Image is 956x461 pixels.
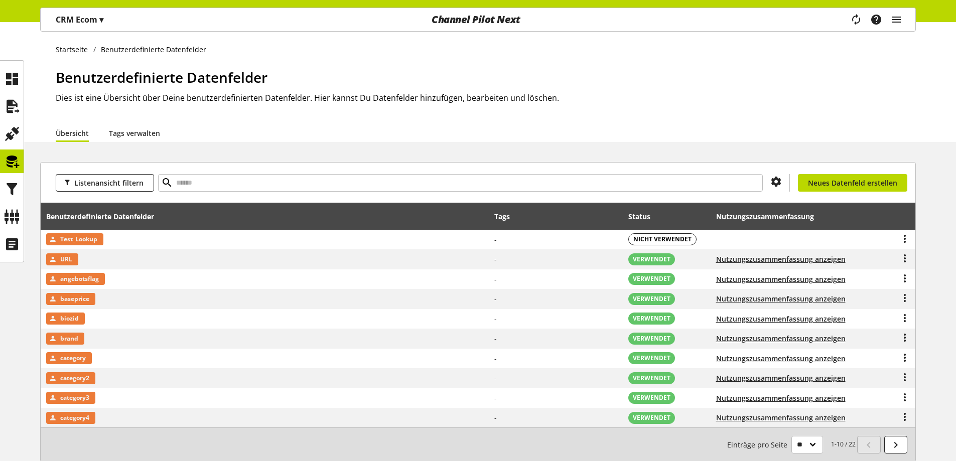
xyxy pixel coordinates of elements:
[716,254,846,264] button: Nutzungszusammenfassung anzeigen
[60,352,86,364] span: category
[727,436,856,453] small: 1-10 / 22
[494,314,497,324] span: -
[60,333,78,345] span: brand
[56,14,103,26] p: CRM Ecom
[494,274,497,284] span: -
[56,128,89,138] a: Übersicht
[60,293,89,305] span: baseprice
[633,374,670,383] span: VERWENDET
[60,233,97,245] span: Test_Lookup
[494,393,497,403] span: -
[716,353,846,364] button: Nutzungszusammenfassung anzeigen
[60,412,89,424] span: category4
[494,254,497,264] span: -
[633,314,670,323] span: VERWENDET
[716,314,846,324] button: Nutzungszusammenfassung anzeigen
[633,274,670,283] span: VERWENDET
[56,174,154,192] button: Listenansicht filtern
[633,393,670,402] span: VERWENDET
[633,235,692,244] span: NICHT VERWENDET
[633,255,670,264] span: VERWENDET
[628,211,660,222] div: Status
[716,393,846,403] button: Nutzungszusammenfassung anzeigen
[40,8,916,32] nav: main navigation
[716,274,846,284] button: Nutzungszusammenfassung anzeigen
[716,373,846,383] button: Nutzungszusammenfassung anzeigen
[494,354,497,363] span: -
[633,294,670,303] span: VERWENDET
[808,178,897,188] span: Neues Datenfeld erstellen
[60,273,99,285] span: angebotsflag
[46,211,164,222] div: Benutzerdefinierte Datenfelder
[727,439,791,450] span: Einträge pro Seite
[56,92,916,104] h2: Dies ist eine Übersicht über Deine benutzerdefinierten Datenfelder. Hier kannst Du Datenfelder hi...
[60,372,89,384] span: category2
[56,44,93,55] a: Startseite
[798,174,907,192] a: Neues Datenfeld erstellen
[716,333,846,344] button: Nutzungszusammenfassung anzeigen
[494,294,497,303] span: -
[494,235,497,244] span: -
[494,413,497,422] span: -
[494,334,497,343] span: -
[716,293,846,304] button: Nutzungszusammenfassung anzeigen
[109,128,160,138] a: Tags verwalten
[633,334,670,343] span: VERWENDET
[716,206,846,226] div: Nutzungszusammenfassung
[74,178,144,188] span: Listenansicht filtern
[60,313,79,325] span: biozid
[99,14,103,25] span: ▾
[60,253,72,265] span: URL
[716,412,846,423] button: Nutzungszusammenfassung anzeigen
[60,392,89,404] span: category3
[494,211,510,222] div: Tags
[494,373,497,383] span: -
[56,68,267,87] span: Benutzerdefinierte Datenfelder
[633,354,670,363] span: VERWENDET
[633,413,670,422] span: VERWENDET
